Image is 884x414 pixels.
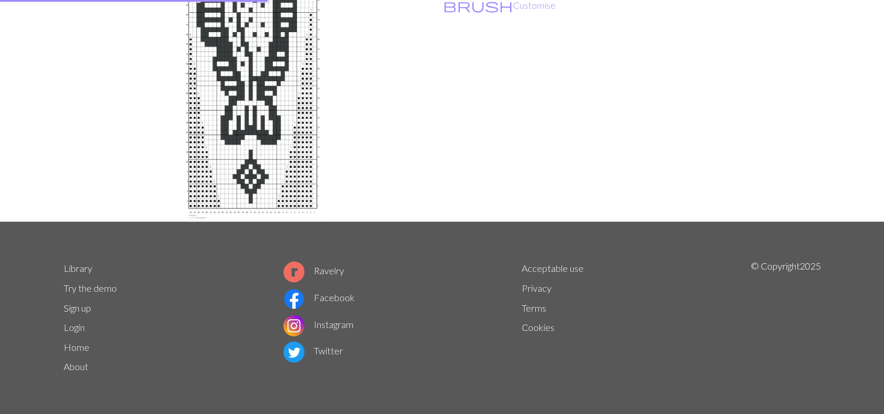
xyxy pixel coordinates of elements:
a: Sign up [64,302,91,313]
a: Login [64,322,85,333]
a: Terms [522,302,546,313]
a: Try the demo [64,282,117,294]
a: About [64,361,88,372]
a: Facebook [283,292,355,303]
a: Acceptable use [522,263,584,274]
a: Privacy [522,282,552,294]
a: Twitter [283,345,343,356]
a: Home [64,341,89,353]
a: Cookies [522,322,554,333]
img: Facebook logo [283,288,304,309]
a: Ravelry [283,265,344,276]
img: Instagram logo [283,315,304,336]
img: Twitter logo [283,341,304,363]
p: © Copyright 2025 [750,259,820,377]
a: Library [64,263,92,274]
a: Instagram [283,319,353,330]
img: Ravelry logo [283,261,304,282]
